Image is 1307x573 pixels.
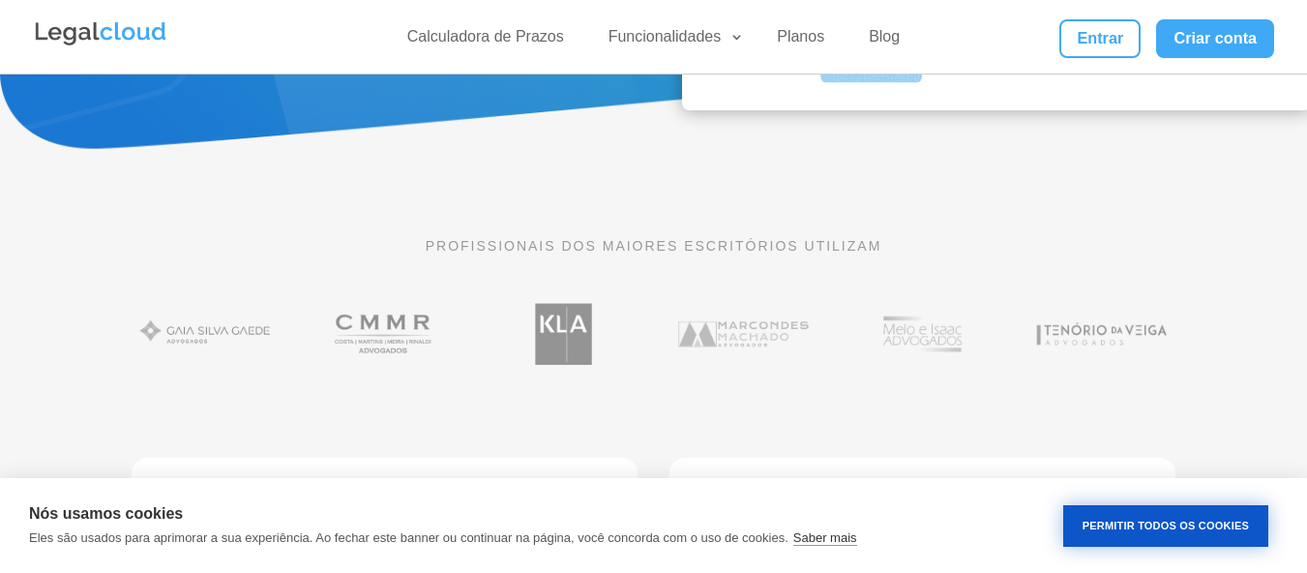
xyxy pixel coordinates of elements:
[793,530,857,546] a: Saber mais
[132,235,1176,256] p: PROFISSIONAIS DOS MAIORES ESCRITÓRIOS UTILIZAM
[765,27,836,55] a: Planos
[490,293,638,376] img: Koury Lopes Advogados
[29,530,788,545] p: Eles são usados para aprimorar a sua experiência. Ao fechar este banner ou continuar na página, v...
[1059,19,1141,58] a: Entrar
[857,27,911,55] a: Blog
[33,19,168,48] img: Legalcloud Logo
[33,35,168,51] a: Logo da Legalcloud
[669,293,817,376] img: Marcondes Machado Advogados utilizam a Legalcloud
[848,293,996,376] img: Profissionais do escritório Melo e Isaac Advogados utilizam a Legalcloud
[1063,505,1268,547] button: Permitir Todos os Cookies
[29,505,183,522] strong: Nós usamos cookies
[1156,19,1274,58] a: Criar conta
[1027,293,1175,376] img: Tenório da Veiga Advogados
[396,27,576,55] a: Calculadora de Prazos
[597,27,745,55] a: Funcionalidades
[311,293,459,376] img: Costa Martins Meira Rinaldi Advogados
[132,293,280,376] img: Gaia Silva Gaede Advogados Associados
